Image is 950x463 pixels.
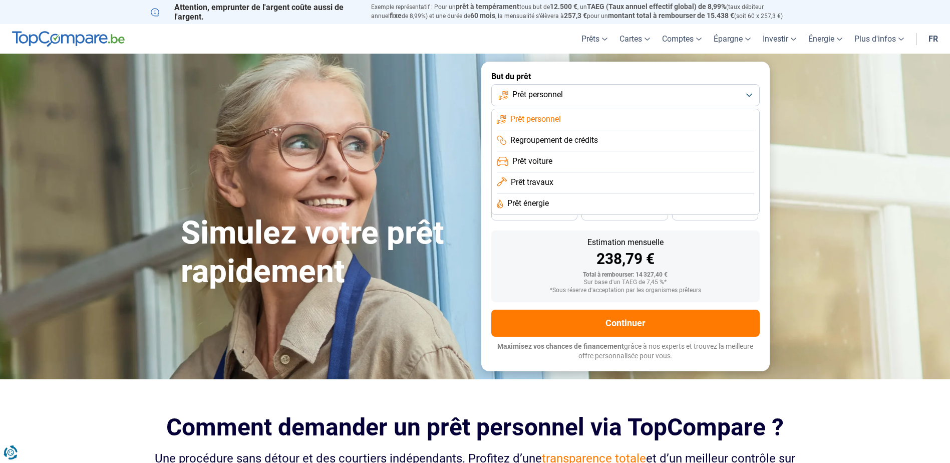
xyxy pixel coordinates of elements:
img: TopCompare [12,31,125,47]
button: Continuer [491,310,760,337]
span: TAEG (Taux annuel effectif global) de 8,99% [587,3,726,11]
a: fr [922,24,944,54]
span: Prêt énergie [507,198,549,209]
span: 12.500 € [550,3,577,11]
a: Prêts [575,24,613,54]
a: Épargne [708,24,757,54]
a: Cartes [613,24,656,54]
div: 238,79 € [499,252,752,267]
span: 36 mois [523,210,545,216]
span: Maximisez vos chances de financement [497,342,624,350]
div: Estimation mensuelle [499,239,752,247]
span: prêt à tempérament [456,3,519,11]
a: Comptes [656,24,708,54]
span: 257,3 € [564,12,587,20]
a: Plus d'infos [848,24,910,54]
span: Prêt voiture [512,156,552,167]
div: *Sous réserve d'acceptation par les organismes prêteurs [499,287,752,294]
div: Total à rembourser: 14 327,40 € [499,272,752,279]
h2: Comment demander un prêt personnel via TopCompare ? [151,413,800,441]
label: But du prêt [491,72,760,81]
p: Attention, emprunter de l'argent coûte aussi de l'argent. [151,3,359,22]
span: fixe [390,12,402,20]
div: Sur base d'un TAEG de 7,45 %* [499,279,752,286]
span: Regroupement de crédits [510,135,598,146]
span: Prêt travaux [511,177,553,188]
span: montant total à rembourser de 15.438 € [608,12,734,20]
button: Prêt personnel [491,84,760,106]
span: 60 mois [470,12,495,20]
a: Investir [757,24,802,54]
span: 24 mois [704,210,726,216]
p: Exemple représentatif : Pour un tous but de , un (taux débiteur annuel de 8,99%) et une durée de ... [371,3,800,21]
span: 30 mois [613,210,636,216]
span: Prêt personnel [510,114,561,125]
span: Prêt personnel [512,89,563,100]
a: Énergie [802,24,848,54]
p: grâce à nos experts et trouvez la meilleure offre personnalisée pour vous. [491,342,760,361]
h1: Simulez votre prêt rapidement [181,214,469,291]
